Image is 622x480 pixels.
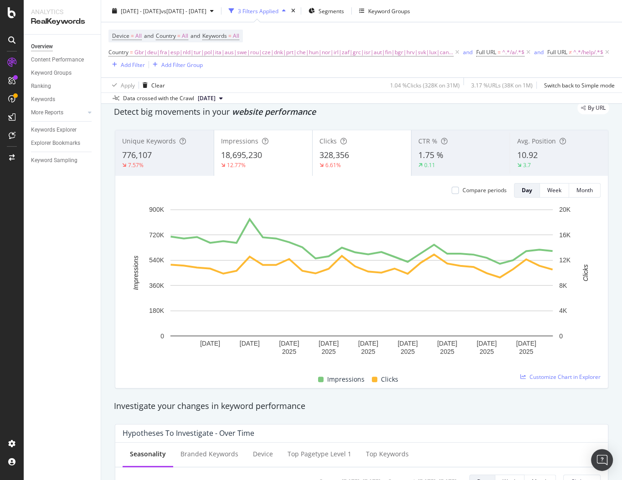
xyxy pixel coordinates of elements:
span: = [131,32,134,40]
div: Seasonality [130,449,166,459]
text: 2025 [322,348,336,355]
text: 720K [149,231,164,239]
span: Clicks [381,374,398,385]
button: Switch back to Simple mode [540,78,615,92]
span: Full URL [476,48,496,56]
span: = [228,32,231,40]
span: Impressions [327,374,365,385]
text: [DATE] [516,340,536,347]
div: Open Intercom Messenger [591,449,613,471]
button: Clear [139,78,165,92]
text: 2025 [479,348,493,355]
span: Device [112,32,129,40]
text: [DATE] [358,340,378,347]
div: times [289,6,297,15]
span: ≠ [569,48,572,56]
div: Keyword Sampling [31,156,77,165]
div: and [534,48,544,56]
div: 12.77% [227,161,246,169]
a: Keywords Explorer [31,125,94,135]
span: Clicks [319,137,337,145]
button: Week [540,183,569,198]
button: Segments [305,4,348,18]
span: All [233,30,239,42]
text: 12K [559,256,571,264]
div: and [463,48,473,56]
a: Ranking [31,82,94,91]
span: [DATE] - [DATE] [121,7,161,15]
text: 2025 [519,348,533,355]
span: Gbr|deu|fra|esp|nld|tur|pol|ita|aus|swe|rou|cze|dnk|prt|che|hun|nor|irl|zaf|grc|isr|aut|fin|bgr|h... [134,46,453,59]
text: 2025 [282,348,296,355]
text: 0 [559,332,563,339]
span: CTR % [418,137,437,145]
span: = [498,48,501,56]
span: 328,356 [319,149,349,160]
text: [DATE] [437,340,457,347]
text: [DATE] [477,340,497,347]
span: 776,107 [122,149,152,160]
button: Month [569,183,601,198]
svg: A chart. [123,205,601,363]
text: 4K [559,307,567,314]
div: 0.11 [424,161,435,169]
div: 7.57% [128,161,144,169]
span: All [182,30,188,42]
button: Keyword Groups [355,4,414,18]
div: More Reports [31,108,63,117]
a: Explorer Bookmarks [31,138,94,148]
span: ^.*/help/.*$ [573,46,603,59]
div: Data crossed with the Crawl [123,94,194,102]
div: Add Filter Group [161,61,203,68]
span: 2025 Sep. 30th [198,94,216,102]
span: Unique Keywords [122,137,176,145]
text: 0 [160,332,164,339]
span: Segments [319,7,344,15]
span: = [177,32,180,40]
div: Explorer Bookmarks [31,138,80,148]
div: Add Filter [121,61,145,68]
div: RealKeywords [31,16,93,27]
a: Keyword Groups [31,68,94,78]
span: Country [156,32,176,40]
div: Top pagetype Level 1 [288,449,351,459]
text: 540K [149,256,164,264]
button: Apply [108,78,135,92]
text: [DATE] [200,340,220,347]
span: Keywords [202,32,227,40]
text: 2025 [401,348,415,355]
div: Hypotheses to Investigate - Over Time [123,429,254,438]
text: [DATE] [240,340,260,347]
button: 3 Filters Applied [225,4,289,18]
text: 900K [149,206,164,213]
div: Switch back to Simple mode [544,81,615,89]
div: Keyword Groups [368,7,410,15]
button: Day [514,183,540,198]
span: Impressions [221,137,258,145]
div: Clear [151,81,165,89]
span: By URL [588,105,606,111]
button: [DATE] - [DATE]vs[DATE] - [DATE] [108,4,217,18]
div: Content Performance [31,55,84,65]
div: 6.61% [325,161,341,169]
span: 18,695,230 [221,149,262,160]
a: Customize Chart in Explorer [520,373,601,381]
div: 3.17 % URLs ( 38K on 1M ) [471,81,533,89]
span: and [190,32,200,40]
div: Apply [121,81,135,89]
div: 3 Filters Applied [238,7,278,15]
text: [DATE] [319,340,339,347]
span: and [144,32,154,40]
text: Impressions [132,255,139,290]
a: More Reports [31,108,85,117]
text: 360K [149,282,164,289]
div: Month [576,186,593,194]
a: Keywords [31,95,94,104]
span: 1.75 % [418,149,443,160]
span: Country [108,48,129,56]
button: and [534,48,544,56]
div: legacy label [577,102,609,114]
span: All [135,30,142,42]
button: Add Filter Group [149,59,203,70]
span: = [130,48,133,56]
